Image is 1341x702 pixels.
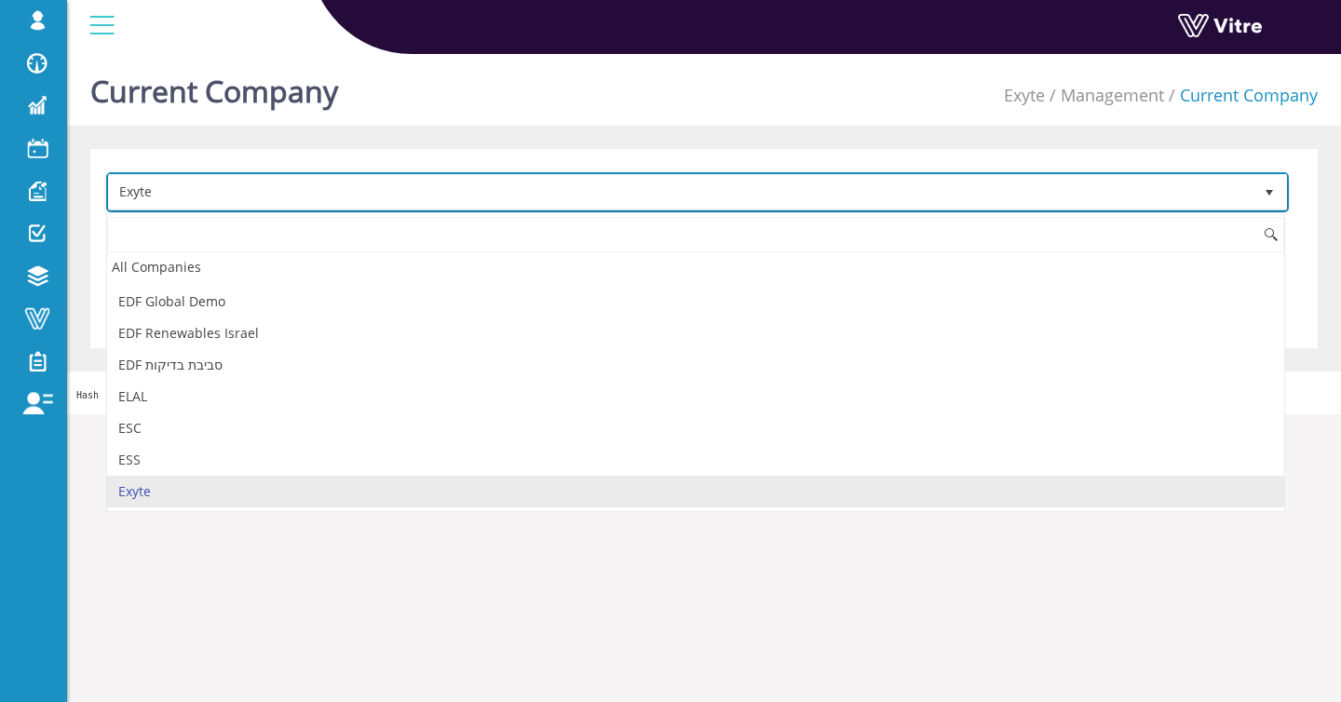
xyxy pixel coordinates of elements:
[109,175,1253,209] span: Exyte
[107,476,1284,507] li: Exyte
[1045,84,1164,108] li: Management
[1004,84,1045,106] a: Exyte
[107,412,1284,444] li: ESC
[107,254,1284,279] div: All Companies
[107,349,1284,381] li: EDF סביבת בדיקות
[90,47,338,126] h1: Current Company
[107,317,1284,349] li: EDF Renewables Israel
[107,381,1284,412] li: ELAL
[107,444,1284,476] li: ESS
[1253,175,1286,209] span: select
[76,390,429,400] span: Hash 'a5c4531' Date '[DATE] 07:08:14 +0000' Branch 'Production'
[1164,84,1318,108] li: Current Company
[107,286,1284,317] li: EDF Global Demo
[107,507,1284,539] li: FIC Testing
